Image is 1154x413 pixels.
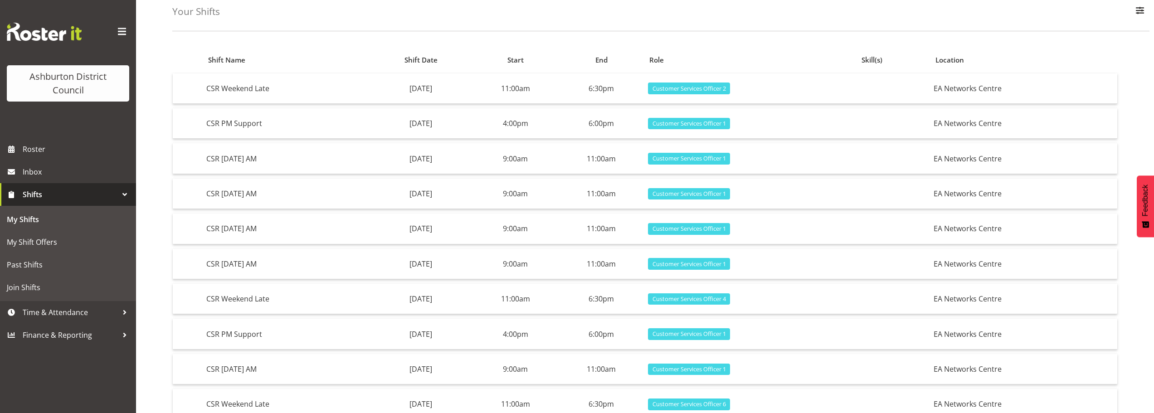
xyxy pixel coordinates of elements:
[930,73,1117,104] td: EA Networks Centre
[472,73,559,104] td: 11:00am
[652,189,726,198] span: Customer Services Officer 1
[2,208,134,231] a: My Shifts
[370,108,472,139] td: [DATE]
[652,224,726,233] span: Customer Services Officer 1
[652,84,726,93] span: Customer Services Officer 2
[472,354,559,384] td: 9:00am
[370,73,472,104] td: [DATE]
[930,319,1117,349] td: EA Networks Centre
[558,354,644,384] td: 11:00am
[652,330,726,338] span: Customer Services Officer 1
[370,284,472,314] td: [DATE]
[472,179,559,209] td: 9:00am
[1137,175,1154,237] button: Feedback - Show survey
[930,179,1117,209] td: EA Networks Centre
[7,235,129,249] span: My Shift Offers
[16,70,120,97] div: Ashburton District Council
[7,23,82,41] img: Rosterit website logo
[23,142,131,156] span: Roster
[203,179,369,209] td: CSR [DATE] AM
[370,319,472,349] td: [DATE]
[2,276,134,299] a: Join Shifts
[404,55,438,65] span: Shift Date
[930,214,1117,244] td: EA Networks Centre
[1141,185,1149,216] span: Feedback
[652,365,726,374] span: Customer Services Officer 1
[7,281,129,294] span: Join Shifts
[203,214,369,244] td: CSR [DATE] AM
[472,319,559,349] td: 4:00pm
[370,143,472,174] td: [DATE]
[203,354,369,384] td: CSR [DATE] AM
[930,284,1117,314] td: EA Networks Centre
[1130,2,1149,22] button: Filter Employees
[649,55,664,65] span: Role
[558,179,644,209] td: 11:00am
[2,231,134,253] a: My Shift Offers
[930,249,1117,279] td: EA Networks Centre
[558,284,644,314] td: 6:30pm
[370,214,472,244] td: [DATE]
[23,188,118,201] span: Shifts
[23,306,118,319] span: Time & Attendance
[558,108,644,139] td: 6:00pm
[203,284,369,314] td: CSR Weekend Late
[203,319,369,349] td: CSR PM Support
[203,73,369,104] td: CSR Weekend Late
[558,249,644,279] td: 11:00am
[370,249,472,279] td: [DATE]
[7,213,129,226] span: My Shifts
[208,55,245,65] span: Shift Name
[558,319,644,349] td: 6:00pm
[930,108,1117,139] td: EA Networks Centre
[595,55,608,65] span: End
[558,214,644,244] td: 11:00am
[472,143,559,174] td: 9:00am
[507,55,524,65] span: Start
[652,154,726,163] span: Customer Services Officer 1
[370,354,472,384] td: [DATE]
[558,143,644,174] td: 11:00am
[930,354,1117,384] td: EA Networks Centre
[172,6,220,17] h4: Your Shifts
[7,258,129,272] span: Past Shifts
[203,108,369,139] td: CSR PM Support
[652,119,726,128] span: Customer Services Officer 1
[472,108,559,139] td: 4:00pm
[370,179,472,209] td: [DATE]
[652,260,726,268] span: Customer Services Officer 1
[862,55,882,65] span: Skill(s)
[558,73,644,104] td: 6:30pm
[23,328,118,342] span: Finance & Reporting
[472,214,559,244] td: 9:00am
[930,143,1117,174] td: EA Networks Centre
[652,400,726,408] span: Customer Services Officer 6
[472,249,559,279] td: 9:00am
[203,249,369,279] td: CSR [DATE] AM
[935,55,964,65] span: Location
[652,295,726,303] span: Customer Services Officer 4
[2,253,134,276] a: Past Shifts
[472,284,559,314] td: 11:00am
[203,143,369,174] td: CSR [DATE] AM
[23,165,131,179] span: Inbox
